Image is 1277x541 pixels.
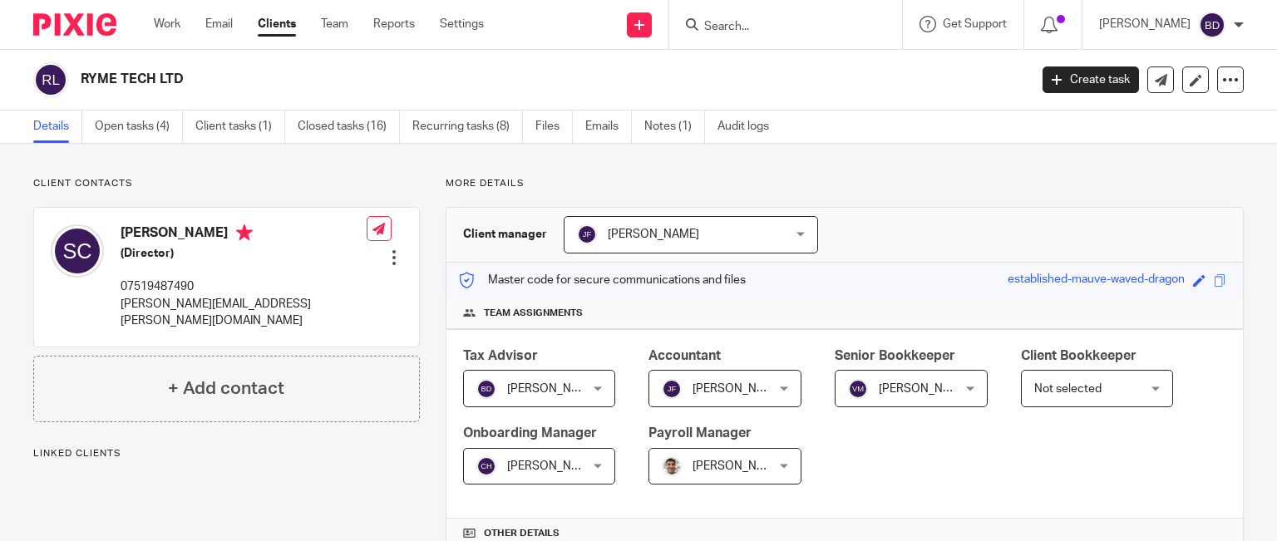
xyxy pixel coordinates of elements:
[95,111,183,143] a: Open tasks (4)
[879,383,970,395] span: [PERSON_NAME]
[484,527,560,540] span: Other details
[446,177,1244,190] p: More details
[1034,383,1102,395] span: Not selected
[440,16,484,32] a: Settings
[535,111,573,143] a: Files
[81,71,831,88] h2: RYME TECH LTD
[585,111,632,143] a: Emails
[476,379,496,399] img: svg%3E
[463,349,538,362] span: Tax Advisor
[321,16,348,32] a: Team
[195,111,285,143] a: Client tasks (1)
[693,460,784,472] span: [PERSON_NAME]
[33,13,116,36] img: Pixie
[121,278,367,295] p: 07519487490
[693,383,784,395] span: [PERSON_NAME]
[33,447,420,460] p: Linked clients
[236,224,253,241] i: Primary
[121,224,367,245] h4: [PERSON_NAME]
[463,426,597,440] span: Onboarding Manager
[717,111,781,143] a: Audit logs
[848,379,868,399] img: svg%3E
[121,245,367,262] h5: (Director)
[463,226,547,243] h3: Client manager
[577,224,597,244] img: svg%3E
[648,426,752,440] span: Payroll Manager
[373,16,415,32] a: Reports
[168,376,284,401] h4: + Add contact
[476,456,496,476] img: svg%3E
[205,16,233,32] a: Email
[484,307,583,320] span: Team assignments
[662,379,682,399] img: svg%3E
[507,460,599,472] span: [PERSON_NAME]
[33,111,82,143] a: Details
[258,16,296,32] a: Clients
[662,456,682,476] img: PXL_20240409_141816916.jpg
[1021,349,1136,362] span: Client Bookkeeper
[1008,271,1185,290] div: established-mauve-waved-dragon
[648,349,721,362] span: Accountant
[835,349,955,362] span: Senior Bookkeeper
[33,177,420,190] p: Client contacts
[644,111,705,143] a: Notes (1)
[608,229,699,240] span: [PERSON_NAME]
[507,383,599,395] span: [PERSON_NAME]
[298,111,400,143] a: Closed tasks (16)
[121,296,367,330] p: [PERSON_NAME][EMAIL_ADDRESS][PERSON_NAME][DOMAIN_NAME]
[703,20,852,35] input: Search
[459,272,746,288] p: Master code for secure communications and files
[1199,12,1225,38] img: svg%3E
[412,111,523,143] a: Recurring tasks (8)
[943,18,1007,30] span: Get Support
[1099,16,1191,32] p: [PERSON_NAME]
[154,16,180,32] a: Work
[1043,66,1139,93] a: Create task
[33,62,68,97] img: svg%3E
[51,224,104,278] img: svg%3E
